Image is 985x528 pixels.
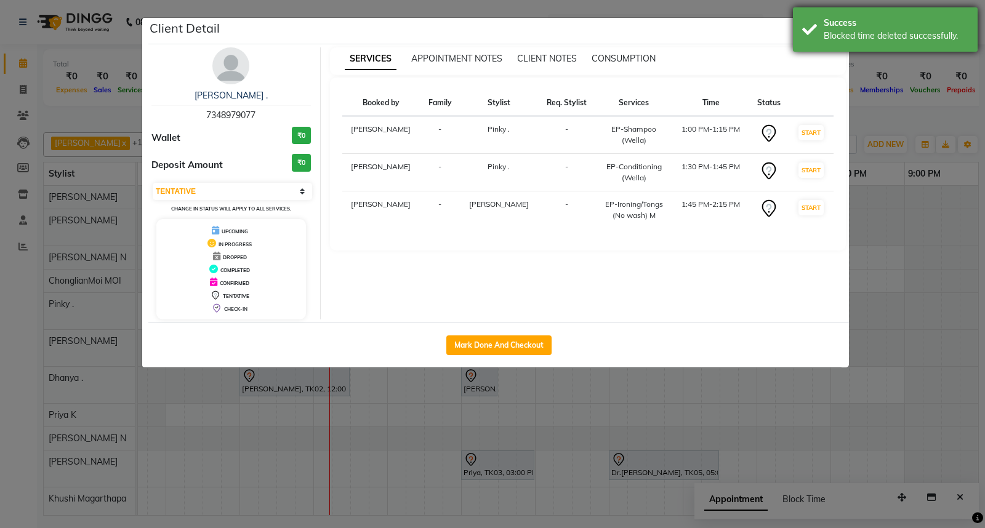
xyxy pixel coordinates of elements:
td: [PERSON_NAME] [342,191,420,229]
span: SERVICES [345,48,396,70]
th: Stylist [460,90,538,116]
div: EP-Shampoo (Wella) [603,124,665,146]
td: - [420,191,460,229]
span: [PERSON_NAME] [469,199,529,209]
span: COMPLETED [220,267,250,273]
th: Family [420,90,460,116]
a: [PERSON_NAME] . [195,90,268,101]
button: Mark Done And Checkout [446,335,552,355]
div: Success [824,17,968,30]
span: APPOINTMENT NOTES [411,53,502,64]
span: Pinky . [488,124,510,134]
td: - [420,116,460,154]
img: avatar [212,47,249,84]
small: Change in status will apply to all services. [171,206,291,212]
span: UPCOMING [222,228,248,234]
button: START [798,125,824,140]
div: EP-Conditioning (Wella) [603,161,665,183]
td: - [538,116,595,154]
button: START [798,200,824,215]
th: Time [672,90,749,116]
td: 1:00 PM-1:15 PM [672,116,749,154]
span: CHECK-IN [224,306,247,312]
span: Deposit Amount [151,158,223,172]
span: Wallet [151,131,180,145]
td: 1:30 PM-1:45 PM [672,154,749,191]
td: - [420,154,460,191]
div: EP-Ironing/Tongs (No wash) M [603,199,665,221]
div: Blocked time deleted successfully. [824,30,968,42]
td: [PERSON_NAME] [342,154,420,191]
td: [PERSON_NAME] [342,116,420,154]
th: Req. Stylist [538,90,595,116]
th: Status [749,90,789,116]
span: Pinky . [488,162,510,171]
h5: Client Detail [150,19,220,38]
span: 7348979077 [206,110,255,121]
span: DROPPED [223,254,247,260]
span: IN PROGRESS [219,241,252,247]
td: - [538,191,595,229]
span: TENTATIVE [223,293,249,299]
span: CLIENT NOTES [517,53,577,64]
button: START [798,162,824,178]
h3: ₹0 [292,154,311,172]
td: 1:45 PM-2:15 PM [672,191,749,229]
span: CONFIRMED [220,280,249,286]
span: CONSUMPTION [592,53,656,64]
th: Booked by [342,90,420,116]
th: Services [595,90,673,116]
h3: ₹0 [292,127,311,145]
td: - [538,154,595,191]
